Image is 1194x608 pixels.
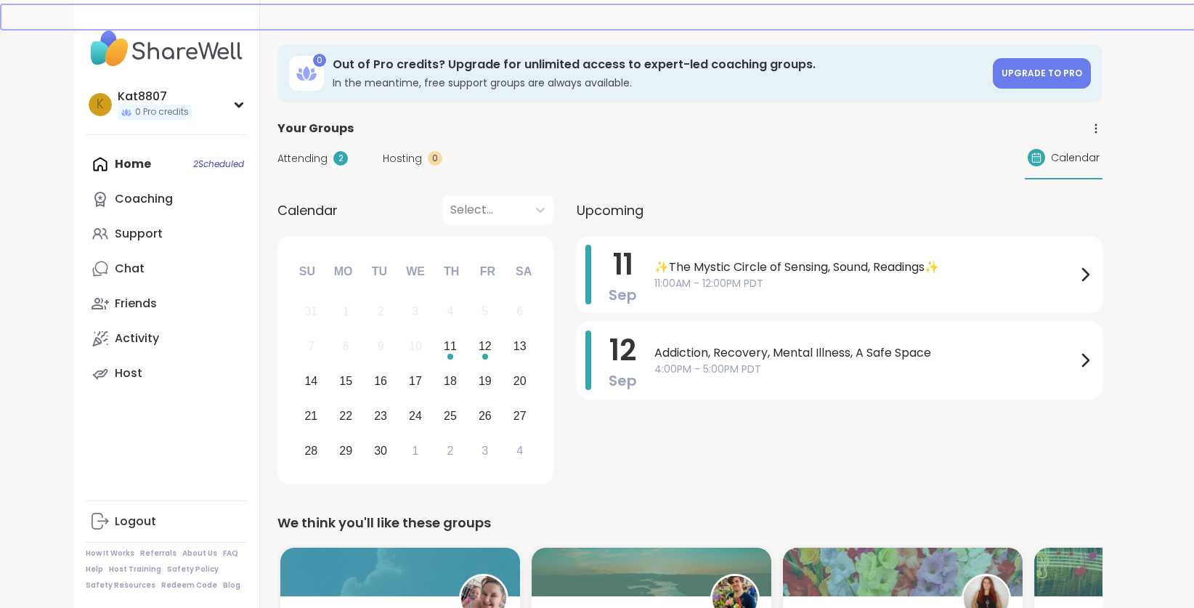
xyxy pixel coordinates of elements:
div: 14 [304,371,317,391]
div: 0 [313,54,326,67]
div: 0 [428,151,442,166]
div: Not available Tuesday, September 9th, 2025 [365,331,397,362]
div: Su [291,256,323,288]
span: Attending [277,151,328,166]
div: 28 [304,441,317,461]
div: month 2025-09 [293,294,537,468]
span: K [97,95,104,114]
div: 25 [444,406,457,426]
a: How It Works [86,548,134,559]
a: Coaching [86,182,248,216]
span: Hosting [383,151,422,166]
div: Choose Thursday, September 18th, 2025 [435,366,466,397]
div: We [399,256,431,288]
div: Choose Tuesday, September 30th, 2025 [365,435,397,466]
div: 22 [339,406,352,426]
div: 7 [308,336,314,356]
a: About Us [182,548,217,559]
div: Choose Sunday, September 14th, 2025 [296,366,327,397]
div: Not available Saturday, September 6th, 2025 [504,296,535,328]
a: Friends [86,286,248,321]
div: Not available Wednesday, September 3rd, 2025 [400,296,431,328]
div: 31 [304,301,317,321]
div: Choose Saturday, September 20th, 2025 [504,366,535,397]
div: 3 [413,301,419,321]
div: Host [115,365,142,381]
div: 27 [513,406,527,426]
a: Help [86,564,103,575]
div: Tu [363,256,395,288]
div: Support [115,226,163,242]
div: Choose Friday, September 19th, 2025 [469,366,500,397]
div: Not available Friday, September 5th, 2025 [469,296,500,328]
span: 4:00PM - 5:00PM PDT [654,362,1076,377]
div: 2 [333,151,348,166]
div: Choose Monday, September 15th, 2025 [330,366,362,397]
div: 5 [482,301,488,321]
div: Sa [508,256,540,288]
a: Safety Resources [86,580,155,591]
div: Th [436,256,468,288]
div: 24 [409,406,422,426]
div: Chat [115,261,145,277]
div: Not available Sunday, August 31st, 2025 [296,296,327,328]
div: 21 [304,406,317,426]
div: Activity [115,331,159,346]
span: Your Groups [277,120,354,137]
div: We think you'll like these groups [277,513,1102,533]
div: 9 [378,336,384,356]
div: 1 [343,301,349,321]
div: Choose Wednesday, October 1st, 2025 [400,435,431,466]
a: Upgrade to Pro [993,58,1091,89]
div: 1 [413,441,419,461]
h3: Out of Pro credits? Upgrade for unlimited access to expert-led coaching groups. [333,57,984,73]
div: Choose Tuesday, September 23rd, 2025 [365,400,397,431]
h3: In the meantime, free support groups are always available. [333,76,984,90]
div: Choose Sunday, September 28th, 2025 [296,435,327,466]
div: 4 [516,441,523,461]
span: Upcoming [577,200,643,220]
span: Calendar [277,200,338,220]
img: ShareWell Nav Logo [86,23,248,74]
span: Addiction, Recovery, Mental Illness, A Safe Space [654,344,1076,362]
div: 20 [513,371,527,391]
div: 26 [479,406,492,426]
div: Choose Thursday, September 11th, 2025 [435,331,466,362]
span: Sep [609,370,637,391]
div: Choose Friday, September 12th, 2025 [469,331,500,362]
div: 16 [374,371,387,391]
div: 2 [378,301,384,321]
div: Mo [327,256,359,288]
span: ✨The Mystic Circle of Sensing, Sound, Readings✨ [654,259,1076,276]
a: Host [86,356,248,391]
div: 8 [343,336,349,356]
div: Not available Tuesday, September 2nd, 2025 [365,296,397,328]
div: Choose Thursday, September 25th, 2025 [435,400,466,431]
div: 2 [447,441,453,461]
div: 23 [374,406,387,426]
a: Logout [86,504,248,539]
div: Choose Saturday, September 13th, 2025 [504,331,535,362]
div: Choose Friday, October 3rd, 2025 [469,435,500,466]
span: 12 [609,330,636,370]
div: 18 [444,371,457,391]
div: Not available Monday, September 1st, 2025 [330,296,362,328]
span: 11:00AM - 12:00PM PDT [654,276,1076,291]
div: Choose Saturday, October 4th, 2025 [504,435,535,466]
a: Activity [86,321,248,356]
div: 4 [447,301,453,321]
div: 11 [444,336,457,356]
div: Choose Tuesday, September 16th, 2025 [365,366,397,397]
div: 30 [374,441,387,461]
div: 6 [516,301,523,321]
div: 19 [479,371,492,391]
a: Safety Policy [167,564,219,575]
div: Not available Sunday, September 7th, 2025 [296,331,327,362]
div: 13 [513,336,527,356]
div: Choose Monday, September 29th, 2025 [330,435,362,466]
div: Choose Saturday, September 27th, 2025 [504,400,535,431]
a: Referrals [140,548,176,559]
a: Blog [223,580,240,591]
a: Chat [86,251,248,286]
div: Not available Thursday, September 4th, 2025 [435,296,466,328]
